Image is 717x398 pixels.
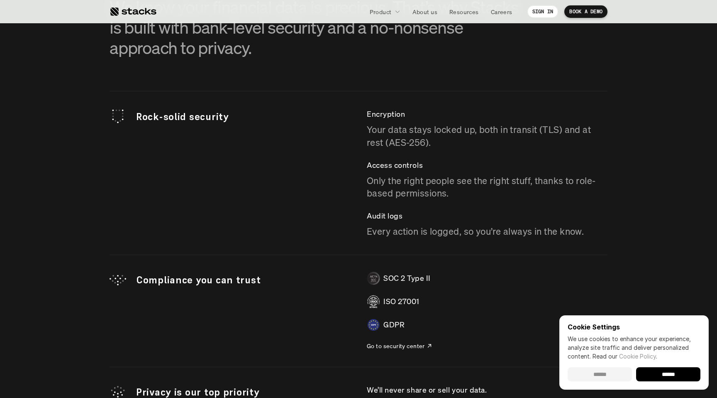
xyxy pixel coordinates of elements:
[486,4,517,19] a: Careers
[593,353,657,360] span: Read our .
[367,384,487,396] p: We’ll never share or sell your data.
[383,319,405,331] p: GDPR
[491,7,512,16] p: Careers
[370,7,392,16] p: Product
[367,174,607,200] p: Only the right people see the right stuff, thanks to role-based permissions.
[449,7,479,16] p: Resources
[367,341,432,350] a: Go to security center
[367,341,425,350] p: Go to security center
[619,353,656,360] a: Cookie Policy
[564,5,607,18] a: BOOK A DEMO
[444,4,484,19] a: Resources
[568,324,700,330] p: Cookie Settings
[412,7,437,16] p: About us
[367,210,607,222] p: Audit logs
[383,272,431,284] p: SOC 2 Type II
[367,123,607,149] p: Your data stays locked up, both in transit (TLS) and at rest (AES-256).
[136,110,350,124] p: Rock-solid security
[383,295,419,307] p: ISO 27001
[367,108,607,120] p: Encryption
[367,159,607,171] p: Access controls
[568,334,700,361] p: We use cookies to enhance your experience, analyze site traffic and deliver personalized content.
[367,225,607,238] p: Every action is logged, so you’re always in the know.
[407,4,442,19] a: About us
[527,5,558,18] a: SIGN IN
[136,273,350,287] p: Compliance you can trust
[532,9,554,15] p: SIGN IN
[98,192,134,198] a: Privacy Policy
[569,9,602,15] p: BOOK A DEMO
